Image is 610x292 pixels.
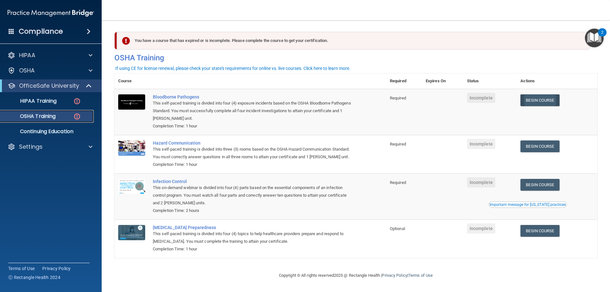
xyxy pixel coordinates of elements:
div: Important message for [US_STATE] practices [490,203,566,207]
div: You have a course that has expired or is incomplete. Please complete the course to get your certi... [117,32,590,50]
img: exclamation-circle-solid-danger.72ef9ffc.png [122,37,130,45]
p: OSHA Training [4,113,56,119]
a: Privacy Policy [42,265,71,272]
p: OfficeSafe University [19,82,79,90]
h4: OSHA Training [114,53,597,62]
a: Hazard Communication [153,140,354,146]
a: Begin Course [520,94,559,106]
div: Copyright © All rights reserved 2025 @ Rectangle Health | | [240,265,472,286]
h4: Compliance [19,27,63,36]
div: If using CE for license renewal, please check your state's requirements for online vs. live cours... [115,66,350,71]
span: Required [390,142,406,146]
a: OSHA [8,67,92,74]
a: Begin Course [520,225,559,237]
a: [MEDICAL_DATA] Preparedness [153,225,354,230]
span: Incomplete [467,177,495,187]
div: This self-paced training is divided into three (3) rooms based on the OSHA Hazard Communication S... [153,146,354,161]
a: Infection Control [153,179,354,184]
span: Incomplete [467,223,495,234]
span: Ⓒ Rectangle Health 2024 [8,274,60,281]
div: 2 [601,32,603,41]
span: Required [390,96,406,100]
a: Terms of Use [8,265,35,272]
img: danger-circle.6113f641.png [73,97,81,105]
div: Completion Time: 2 hours [153,207,354,214]
p: OSHA [19,67,35,74]
button: Open Resource Center, 2 new notifications [585,29,604,47]
span: Incomplete [467,139,495,149]
p: Settings [19,143,43,151]
p: Continuing Education [4,128,91,135]
button: If using CE for license renewal, please check your state's requirements for online vs. live cours... [114,65,351,71]
p: HIPAA Training [4,98,57,104]
div: Completion Time: 1 hour [153,161,354,168]
th: Actions [517,73,597,89]
th: Status [463,73,517,89]
div: Completion Time: 1 hour [153,122,354,130]
a: OfficeSafe University [8,82,92,90]
span: Incomplete [467,93,495,103]
a: Begin Course [520,140,559,152]
span: Optional [390,226,405,231]
a: Terms of Use [408,273,433,278]
div: This self-paced training is divided into four (4) topics to help healthcare providers prepare and... [153,230,354,245]
th: Required [386,73,422,89]
div: Completion Time: 1 hour [153,245,354,253]
a: Begin Course [520,179,559,191]
th: Course [114,73,149,89]
span: Required [390,180,406,185]
img: danger-circle.6113f641.png [73,112,81,120]
a: Bloodborne Pathogens [153,94,354,99]
a: HIPAA [8,51,92,59]
th: Expires On [422,73,463,89]
div: This self-paced training is divided into four (4) exposure incidents based on the OSHA Bloodborne... [153,99,354,122]
button: Read this if you are a dental practitioner in the state of CA [489,201,567,208]
a: Privacy Policy [382,273,407,278]
img: PMB logo [8,7,94,19]
p: HIPAA [19,51,35,59]
a: Settings [8,143,92,151]
div: This on-demand webinar is divided into four (4) parts based on the essential components of an inf... [153,184,354,207]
